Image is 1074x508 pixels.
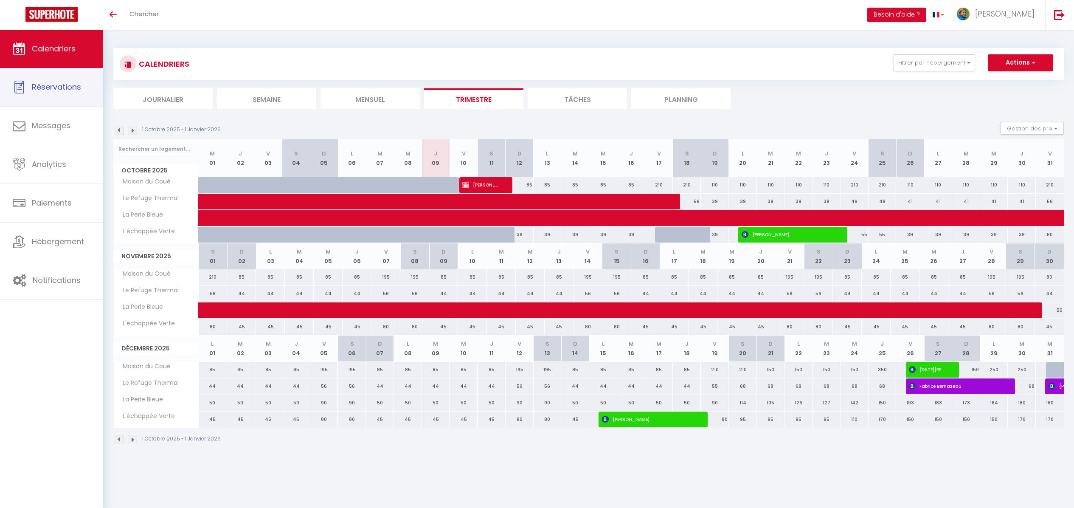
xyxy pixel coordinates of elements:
abbr: M [326,248,331,256]
div: 195 [804,269,833,285]
th: 09 [429,243,458,269]
span: La Perle Bleue [115,302,165,312]
div: 80 [371,319,400,335]
div: 45 [891,319,919,335]
li: Mensuel [321,88,420,109]
span: Notifications [33,275,81,285]
span: Réservations [32,82,81,92]
abbr: D [1047,248,1052,256]
div: 41 [1008,194,1036,209]
th: 19 [701,139,729,177]
th: 01 [199,243,228,269]
span: Paiements [32,198,72,208]
div: 80 [1036,227,1064,243]
abbr: S [211,248,215,256]
div: 39 [1008,227,1036,243]
div: 45 [487,319,516,335]
div: 56 [400,286,429,302]
span: Calendriers [32,43,76,54]
div: 56 [199,286,228,302]
abbr: L [875,248,877,256]
th: 15 [602,243,631,269]
h3: CALENDRIERS [137,54,189,73]
div: 45 [256,319,285,335]
th: 22 [804,243,833,269]
div: 56 [602,286,631,302]
div: 45 [689,319,717,335]
div: 44 [948,286,977,302]
div: 44 [256,286,285,302]
span: L'échappée Verte [115,319,177,328]
div: 39 [506,227,534,243]
div: 85 [948,269,977,285]
button: Filtrer par hébergement [894,54,975,71]
div: 45 [833,319,862,335]
div: 80 [775,319,804,335]
abbr: L [351,150,353,158]
div: 85 [256,269,285,285]
div: 39 [757,194,785,209]
span: Chercher [129,9,159,18]
div: 44 [746,286,775,302]
div: 44 [919,286,948,302]
abbr: D [644,248,648,256]
div: 85 [862,269,891,285]
span: Maison du Coué [115,177,173,186]
div: 110 [757,177,785,193]
div: 80 [1035,269,1064,285]
th: 09 [422,139,450,177]
div: 110 [784,177,813,193]
div: 39 [589,227,617,243]
abbr: M [700,248,706,256]
th: 20 [746,243,775,269]
span: [DATE][PERSON_NAME] [909,361,946,378]
div: 50 [1035,302,1064,318]
abbr: J [355,248,359,256]
div: 44 [343,286,371,302]
div: 45 [429,319,458,335]
div: 195 [977,269,1006,285]
th: 08 [394,139,422,177]
th: 14 [574,243,602,269]
th: 15 [589,139,617,177]
div: 85 [689,269,717,285]
span: Hébergement [32,236,84,247]
abbr: J [630,150,633,158]
div: 55 [869,227,897,243]
li: Journalier [113,88,213,109]
th: 13 [545,243,574,269]
abbr: M [297,248,302,256]
div: 85 [589,177,617,193]
abbr: M [528,248,533,256]
abbr: M [499,248,504,256]
div: 39 [924,227,952,243]
div: 44 [631,286,660,302]
div: 45 [746,319,775,335]
th: 04 [285,243,314,269]
li: Semaine [217,88,316,109]
abbr: J [434,150,437,158]
div: 110 [896,177,924,193]
div: 80 [400,319,429,335]
div: 39 [701,194,729,209]
th: 23 [813,139,841,177]
th: 12 [506,139,534,177]
div: 44 [689,286,717,302]
div: 49 [841,194,869,209]
span: Maison du Coué [115,269,173,279]
abbr: S [817,248,821,256]
abbr: D [441,248,446,256]
abbr: M [902,248,908,256]
div: 85 [458,269,487,285]
th: 29 [1006,243,1035,269]
div: 85 [545,269,574,285]
div: 44 [891,286,919,302]
span: Le Refuge Thermal [115,194,181,203]
th: 19 [717,243,746,269]
th: 02 [227,243,256,269]
th: 02 [226,139,254,177]
th: 21 [757,139,785,177]
div: 45 [458,319,487,335]
abbr: V [788,248,792,256]
div: 210 [645,177,673,193]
